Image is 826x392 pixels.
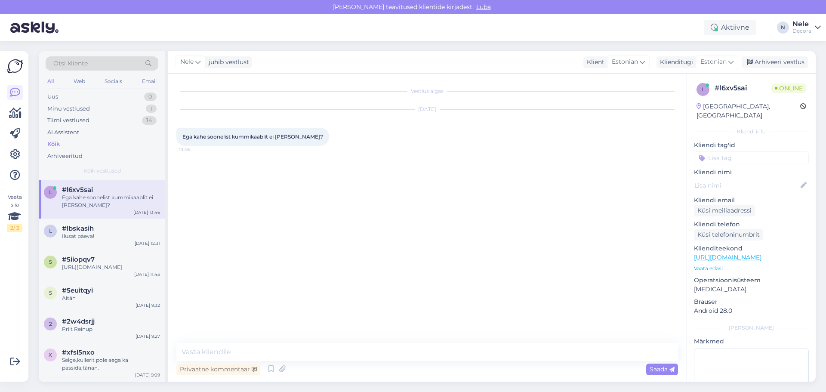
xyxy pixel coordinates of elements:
[103,76,124,87] div: Socials
[7,193,22,232] div: Vaata siia
[49,290,52,296] span: 5
[47,105,90,113] div: Minu vestlused
[176,105,678,113] div: [DATE]
[715,83,771,93] div: # l6xv5sai
[694,337,809,346] p: Märkmed
[135,372,160,378] div: [DATE] 9:09
[694,141,809,150] p: Kliendi tag'id
[777,22,789,34] div: N
[62,318,95,325] span: #2w4dsrjj
[694,168,809,177] p: Kliendi nimi
[792,21,821,34] a: NeleDecora
[180,57,194,67] span: Nele
[7,58,23,74] img: Askly Logo
[62,232,160,240] div: Ilusat päeva!
[49,189,52,195] span: l
[136,333,160,340] div: [DATE] 9:27
[694,220,809,229] p: Kliendi telefon
[694,229,763,241] div: Küsi telefoninumbrit
[49,228,52,234] span: l
[47,93,58,101] div: Uus
[694,276,809,285] p: Operatsioonisüsteem
[694,285,809,294] p: [MEDICAL_DATA]
[47,116,89,125] div: Tiimi vestlused
[47,152,83,161] div: Arhiveeritud
[133,209,160,216] div: [DATE] 13:46
[694,306,809,315] p: Android 28.0
[474,3,493,11] span: Luba
[46,76,55,87] div: All
[176,364,260,375] div: Privaatne kommentaar
[694,196,809,205] p: Kliendi email
[694,297,809,306] p: Brauser
[182,133,323,140] span: Ega kahe soonelist kummikaablit ei [PERSON_NAME]?
[49,259,52,265] span: 5
[612,57,638,67] span: Estonian
[179,146,211,153] span: 13:46
[49,321,52,327] span: 2
[694,181,799,190] input: Lisa nimi
[72,76,87,87] div: Web
[704,20,756,35] div: Aktiivne
[144,93,157,101] div: 0
[134,271,160,278] div: [DATE] 11:43
[62,186,93,194] span: #l6xv5sai
[583,58,604,67] div: Klient
[176,87,678,95] div: Vestlus algas
[53,59,88,68] span: Otsi kliente
[792,28,811,34] div: Decora
[694,205,755,216] div: Küsi meiliaadressi
[7,224,22,232] div: 2 / 3
[62,349,95,356] span: #xfsl5nxo
[62,256,95,263] span: #5iiopqv7
[62,294,160,302] div: Aitäh
[62,263,160,271] div: [URL][DOMAIN_NAME]
[47,128,79,137] div: AI Assistent
[697,102,800,120] div: [GEOGRAPHIC_DATA], [GEOGRAPHIC_DATA]
[205,58,249,67] div: juhib vestlust
[136,302,160,309] div: [DATE] 9:32
[146,105,157,113] div: 1
[792,21,811,28] div: Nele
[694,265,809,272] p: Vaata edasi ...
[62,287,93,294] span: #5euitqyi
[140,76,158,87] div: Email
[62,194,160,209] div: Ega kahe soonelist kummikaablit ei [PERSON_NAME]?
[771,83,806,93] span: Online
[650,365,675,373] span: Saada
[700,57,727,67] span: Estonian
[62,325,160,333] div: Priit Reinup
[702,86,705,93] span: l
[142,116,157,125] div: 14
[742,56,808,68] div: Arhiveeri vestlus
[694,244,809,253] p: Klienditeekond
[694,128,809,136] div: Kliendi info
[656,58,693,67] div: Klienditugi
[49,352,52,358] span: x
[47,140,60,148] div: Kõik
[135,240,160,247] div: [DATE] 12:31
[62,356,160,372] div: Selge,kullerit pole aega ka passida,tänan.
[83,167,121,175] span: Kõik vestlused
[62,225,94,232] span: #lbskasih
[694,324,809,332] div: [PERSON_NAME]
[694,253,761,261] a: [URL][DOMAIN_NAME]
[694,151,809,164] input: Lisa tag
